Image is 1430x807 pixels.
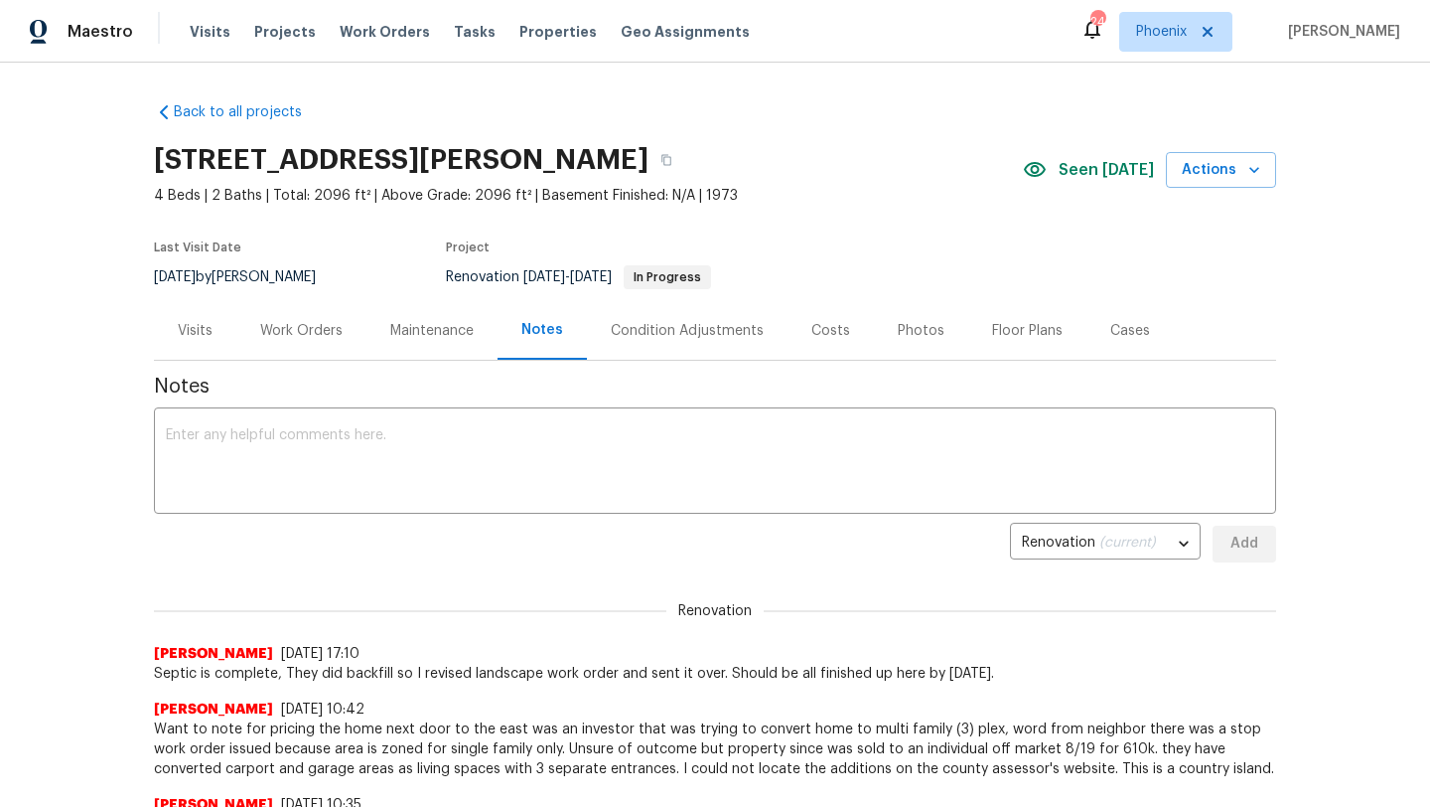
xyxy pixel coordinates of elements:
[178,321,213,341] div: Visits
[1059,160,1154,180] span: Seen [DATE]
[446,270,711,284] span: Renovation
[1090,12,1104,32] div: 24
[992,321,1063,341] div: Floor Plans
[154,664,1276,684] span: Septic is complete, They did backfill so I revised landscape work order and sent it over. Should ...
[154,102,345,122] a: Back to all projects
[519,22,597,42] span: Properties
[68,22,133,42] span: Maestro
[626,271,709,283] span: In Progress
[621,22,750,42] span: Geo Assignments
[1010,520,1201,568] div: Renovation (current)
[281,703,364,717] span: [DATE] 10:42
[648,142,684,178] button: Copy Address
[521,320,563,340] div: Notes
[154,700,273,720] span: [PERSON_NAME]
[454,25,496,39] span: Tasks
[1110,321,1150,341] div: Cases
[390,321,474,341] div: Maintenance
[1099,536,1156,550] span: (current)
[154,720,1276,779] span: Want to note for pricing the home next door to the east was an investor that was trying to conver...
[154,242,241,253] span: Last Visit Date
[898,321,944,341] div: Photos
[154,644,273,664] span: [PERSON_NAME]
[154,265,340,289] div: by [PERSON_NAME]
[1136,22,1187,42] span: Phoenix
[666,601,764,621] span: Renovation
[811,321,850,341] div: Costs
[254,22,316,42] span: Projects
[260,321,343,341] div: Work Orders
[281,647,359,661] span: [DATE] 17:10
[340,22,430,42] span: Work Orders
[154,150,648,170] h2: [STREET_ADDRESS][PERSON_NAME]
[611,321,764,341] div: Condition Adjustments
[1166,152,1276,189] button: Actions
[446,242,490,253] span: Project
[1280,22,1400,42] span: [PERSON_NAME]
[154,270,196,284] span: [DATE]
[1182,158,1260,183] span: Actions
[154,186,1023,206] span: 4 Beds | 2 Baths | Total: 2096 ft² | Above Grade: 2096 ft² | Basement Finished: N/A | 1973
[190,22,230,42] span: Visits
[154,377,1276,397] span: Notes
[570,270,612,284] span: [DATE]
[523,270,565,284] span: [DATE]
[523,270,612,284] span: -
